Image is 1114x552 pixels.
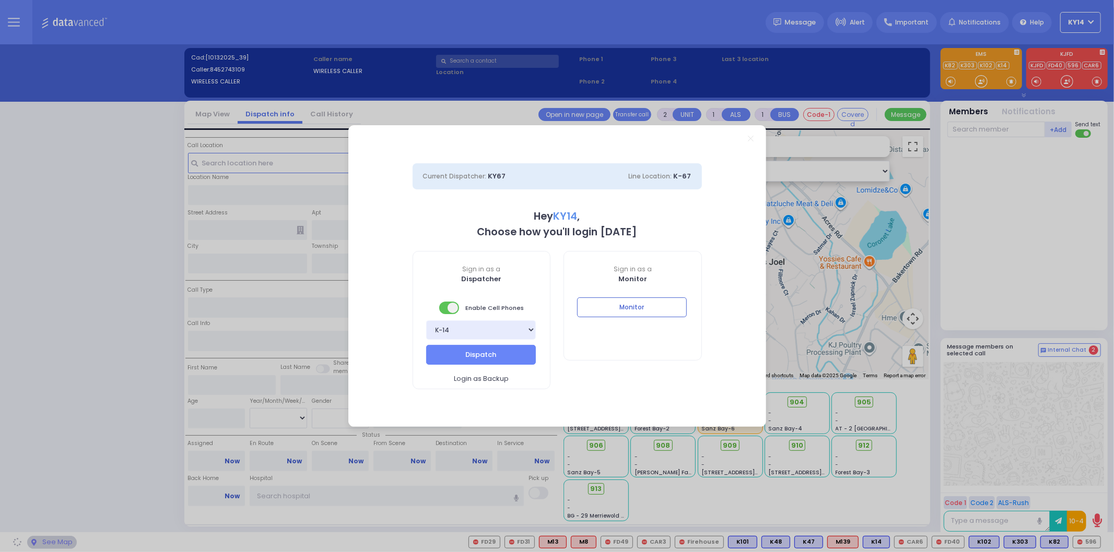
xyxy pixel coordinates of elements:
[454,374,509,384] span: Login as Backup
[674,171,691,181] span: K-67
[426,345,536,365] button: Dispatch
[534,209,580,223] b: Hey ,
[618,274,647,284] b: Monitor
[461,274,501,284] b: Dispatcher
[564,265,701,274] span: Sign in as a
[577,297,687,317] button: Monitor
[488,171,506,181] span: KY67
[748,136,754,141] a: Close
[423,172,487,181] span: Current Dispatcher:
[629,172,672,181] span: Line Location:
[439,301,524,315] span: Enable Cell Phones
[413,265,550,274] span: Sign in as a
[477,225,637,239] b: Choose how you'll login [DATE]
[554,209,578,223] span: KY14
